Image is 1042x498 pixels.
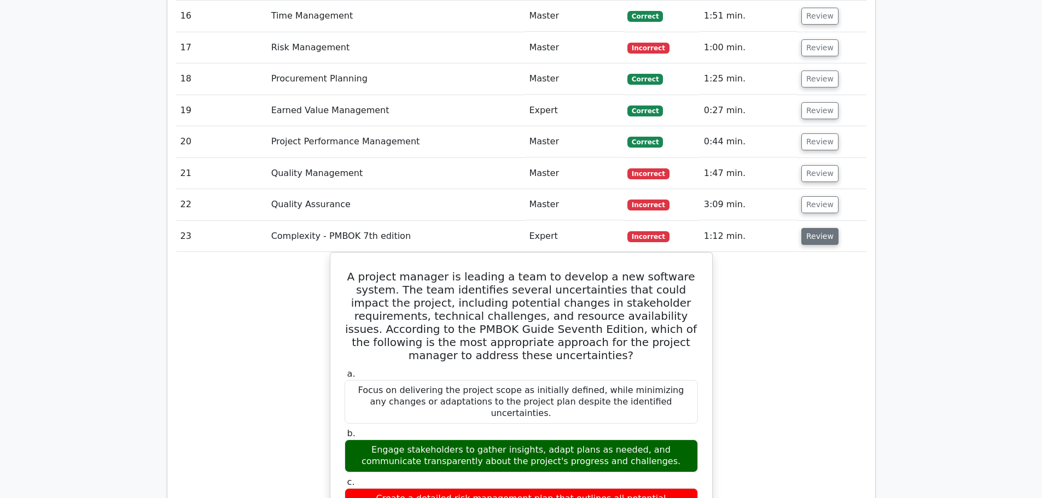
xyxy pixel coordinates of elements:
button: Review [801,71,839,87]
td: Master [525,1,623,32]
button: Review [801,102,839,119]
td: Earned Value Management [267,95,525,126]
span: Incorrect [627,43,670,54]
span: a. [347,368,356,379]
td: Quality Management [267,158,525,189]
span: Correct [627,106,663,116]
span: Correct [627,11,663,22]
span: c. [347,477,355,487]
td: 0:27 min. [700,95,797,126]
span: Incorrect [627,168,670,179]
td: 17 [176,32,267,63]
td: 1:12 min. [700,221,797,252]
td: Expert [525,221,623,252]
td: 1:47 min. [700,158,797,189]
td: 16 [176,1,267,32]
td: Master [525,126,623,157]
h5: A project manager is leading a team to develop a new software system. The team identifies several... [344,270,699,362]
td: 21 [176,158,267,189]
td: Master [525,189,623,220]
button: Review [801,39,839,56]
button: Review [801,228,839,245]
td: Master [525,63,623,95]
td: Risk Management [267,32,525,63]
span: Correct [627,137,663,148]
button: Review [801,196,839,213]
button: Review [801,165,839,182]
div: Engage stakeholders to gather insights, adapt plans as needed, and communicate transparently abou... [345,440,698,472]
span: Incorrect [627,231,670,242]
td: 22 [176,189,267,220]
td: Quality Assurance [267,189,525,220]
td: 19 [176,95,267,126]
td: Project Performance Management [267,126,525,157]
td: Time Management [267,1,525,32]
span: Correct [627,74,663,85]
td: 23 [176,221,267,252]
button: Review [801,8,839,25]
span: b. [347,428,356,438]
td: 1:25 min. [700,63,797,95]
button: Review [801,133,839,150]
td: 20 [176,126,267,157]
td: Master [525,158,623,189]
td: Master [525,32,623,63]
td: Complexity - PMBOK 7th edition [267,221,525,252]
td: 3:09 min. [700,189,797,220]
td: 0:44 min. [700,126,797,157]
div: Focus on delivering the project scope as initially defined, while minimizing any changes or adapt... [345,380,698,424]
span: Incorrect [627,200,670,210]
td: Procurement Planning [267,63,525,95]
td: Expert [525,95,623,126]
td: 18 [176,63,267,95]
td: 1:51 min. [700,1,797,32]
td: 1:00 min. [700,32,797,63]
